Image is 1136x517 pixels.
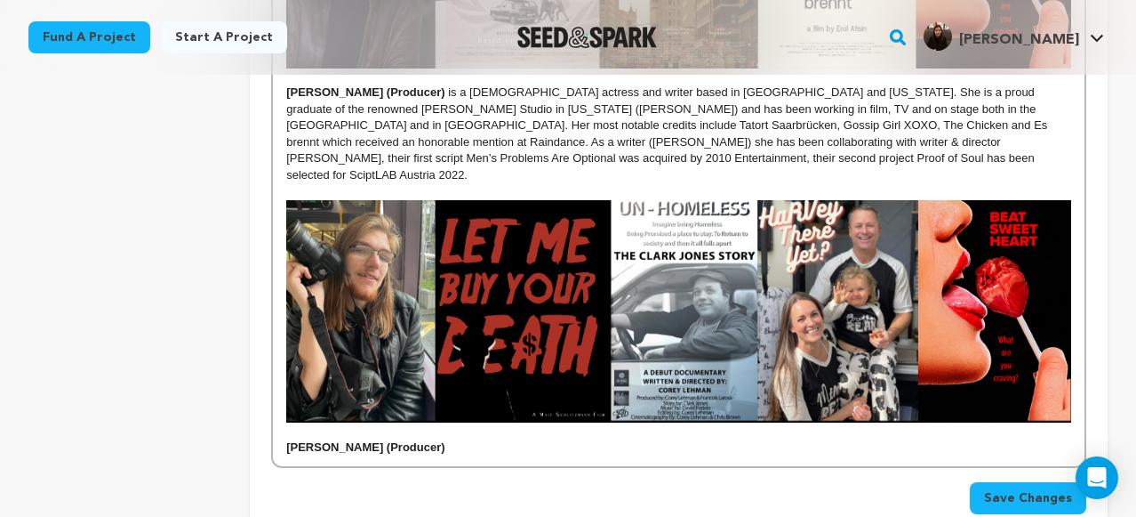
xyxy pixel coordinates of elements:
[286,85,444,99] strong: [PERSON_NAME] (Producer)
[286,440,444,454] strong: [PERSON_NAME] (Producer)
[924,22,952,51] img: f1767e158fc15795.jpg
[920,19,1108,56] span: Mariya S.'s Profile
[924,22,1079,51] div: Mariya S.'s Profile
[920,19,1108,51] a: Mariya S.'s Profile
[161,21,287,53] a: Start a project
[28,21,150,53] a: Fund a project
[286,200,1071,424] img: 1755613530-Corey%20Lehman.png
[984,489,1072,507] span: Save Changes
[517,27,657,48] a: Seed&Spark Homepage
[970,482,1086,514] button: Save Changes
[286,85,1071,183] p: is a [DEMOGRAPHIC_DATA] actress and writer based in [GEOGRAPHIC_DATA] and [US_STATE]. She is a pr...
[1076,456,1118,499] div: Open Intercom Messenger
[959,33,1079,47] span: [PERSON_NAME]
[517,27,657,48] img: Seed&Spark Logo Dark Mode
